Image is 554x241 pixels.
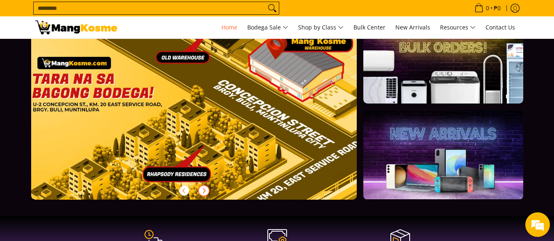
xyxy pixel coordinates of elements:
a: Bodega Sale [243,16,292,38]
a: Shop by Class [294,16,348,38]
span: Bulk Center [353,23,385,31]
img: Mang Kosme: Your Home Appliances Warehouse Sale Partner! [35,20,117,34]
a: Contact Us [481,16,519,38]
span: Bodega Sale [247,23,288,33]
a: Resources [436,16,480,38]
span: Home [221,23,237,31]
button: Next [195,182,213,200]
span: Shop by Class [298,23,344,33]
span: ₱0 [492,5,502,11]
textarea: Type your message and hit 'Enter' [4,157,156,186]
div: Minimize live chat window [135,4,154,24]
span: 0 [485,5,490,11]
button: Search [266,2,279,14]
div: Chat with us now [43,46,138,56]
span: • [472,4,503,13]
span: We're online! [48,70,113,153]
a: New Arrivals [391,16,434,38]
span: Contact Us [486,23,515,31]
a: Home [217,16,242,38]
button: Previous [175,182,193,200]
nav: Main Menu [125,16,519,38]
span: New Arrivals [395,23,430,31]
a: Bulk Center [349,16,390,38]
span: Resources [440,23,476,33]
a: More [31,14,383,213]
